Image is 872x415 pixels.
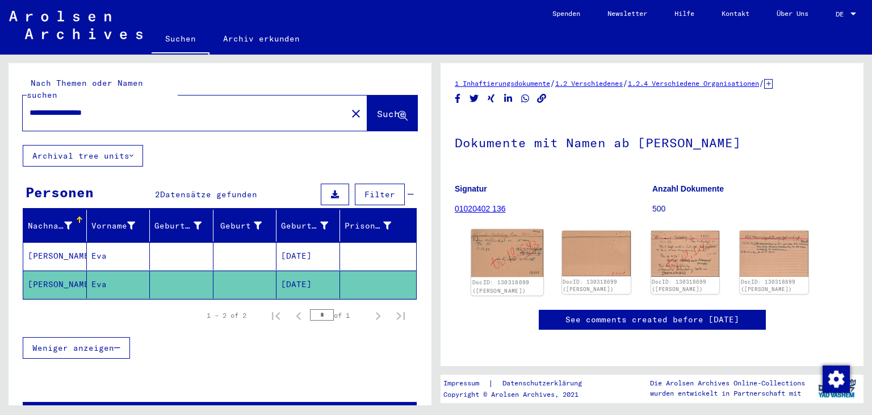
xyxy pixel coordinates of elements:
[652,184,724,193] b: Anzahl Dokumente
[555,79,623,88] a: 1.2 Verschiedenes
[87,242,150,270] mat-cell: Eva
[502,92,514,106] button: Share on LinkedIn
[468,92,480,106] button: Share on Twitter
[27,78,143,100] mat-label: Nach Themen oder Namen suchen
[493,377,596,389] a: Datenschutzerklärung
[207,310,246,321] div: 1 – 2 of 2
[472,279,530,294] a: DocID: 130318699 ([PERSON_NAME])
[741,279,795,293] a: DocID: 130318699 ([PERSON_NAME])
[155,189,160,200] span: 2
[32,343,114,353] span: Weniger anzeigen
[364,189,395,200] span: Filter
[536,92,548,106] button: Copy link
[23,337,130,359] button: Weniger anzeigen
[519,92,531,106] button: Share on WhatsApp
[154,217,216,235] div: Geburtsname
[652,203,849,215] p: 500
[23,145,143,167] button: Archival tree units
[345,220,392,232] div: Prisoner #
[822,365,849,392] div: Zustimmung ändern
[209,25,313,52] a: Archiv erkunden
[367,304,389,327] button: Next page
[836,10,848,18] span: DE
[759,78,764,88] span: /
[281,217,342,235] div: Geburtsdatum
[443,377,488,389] a: Impressum
[565,314,739,326] a: See comments created before [DATE]
[345,217,406,235] div: Prisoner #
[740,231,808,276] img: 004.jpg
[310,310,367,321] div: of 1
[563,279,617,293] a: DocID: 130318699 ([PERSON_NAME])
[91,217,150,235] div: Vorname
[367,96,417,131] button: Suche
[287,304,310,327] button: Previous page
[276,271,340,298] mat-cell: [DATE]
[455,184,487,193] b: Signatur
[452,92,464,106] button: Share on Facebook
[23,210,87,242] mat-header-cell: Nachname
[471,229,543,277] img: 001.jpg
[823,366,850,393] img: Zustimmung ändern
[443,377,596,389] div: |
[455,204,506,213] a: 01020402 136
[455,117,849,167] h1: Dokumente mit Namen ab [PERSON_NAME]
[628,79,759,88] a: 1.2.4 Verschiedene Organisationen
[218,217,276,235] div: Geburt‏
[652,279,706,293] a: DocID: 130318699 ([PERSON_NAME])
[23,271,87,298] mat-cell: [PERSON_NAME]
[9,11,142,39] img: Arolsen_neg.svg
[28,217,86,235] div: Nachname
[485,92,497,106] button: Share on Xing
[218,220,262,232] div: Geburt‏
[152,25,209,55] a: Suchen
[355,184,405,205] button: Filter
[562,231,631,276] img: 002.jpg
[265,304,287,327] button: First page
[650,378,805,388] p: Die Arolsen Archives Online-Collections
[345,102,367,125] button: Clear
[443,389,596,400] p: Copyright © Arolsen Archives, 2021
[160,189,257,200] span: Datensätze gefunden
[651,231,720,277] img: 003.jpg
[623,78,628,88] span: /
[150,210,213,242] mat-header-cell: Geburtsname
[87,271,150,298] mat-cell: Eva
[276,210,340,242] mat-header-cell: Geburtsdatum
[550,78,555,88] span: /
[87,210,150,242] mat-header-cell: Vorname
[389,304,412,327] button: Last page
[377,108,405,119] span: Suche
[23,242,87,270] mat-cell: [PERSON_NAME]
[340,210,417,242] mat-header-cell: Prisoner #
[650,388,805,399] p: wurden entwickelt in Partnerschaft mit
[276,242,340,270] mat-cell: [DATE]
[154,220,202,232] div: Geburtsname
[28,220,72,232] div: Nachname
[349,107,363,121] mat-icon: close
[91,220,136,232] div: Vorname
[455,79,550,88] a: 1 Inhaftierungsdokumente
[26,182,94,202] div: Personen
[816,374,858,402] img: yv_logo.png
[213,210,277,242] mat-header-cell: Geburt‏
[281,220,328,232] div: Geburtsdatum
